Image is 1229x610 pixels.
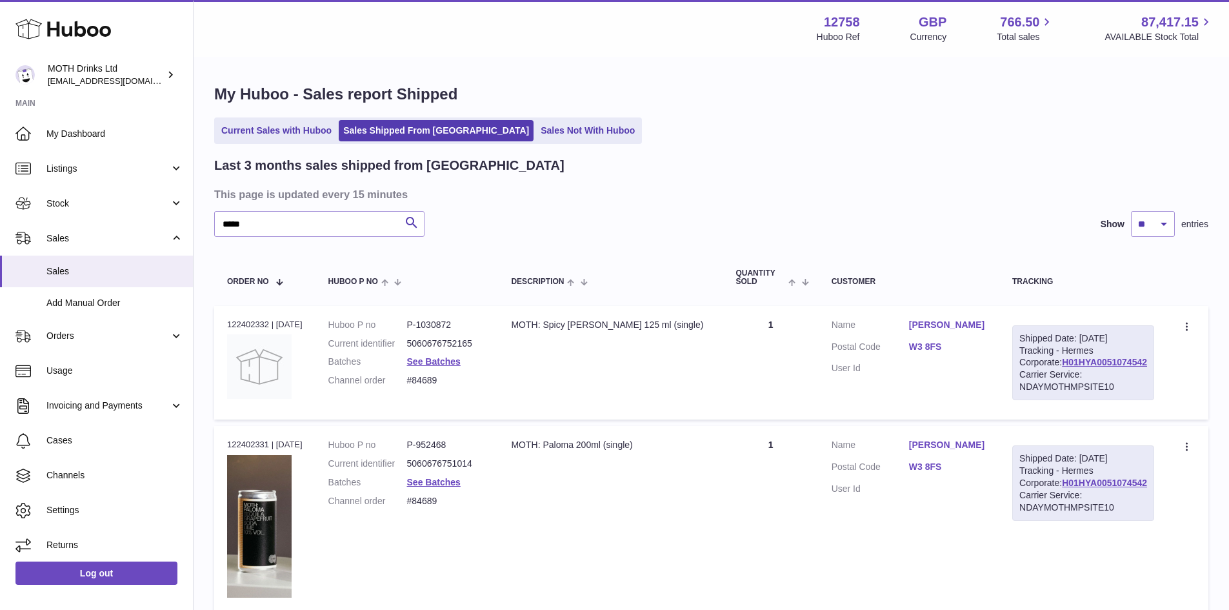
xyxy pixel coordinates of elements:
dt: User Id [832,483,909,495]
label: Show [1101,218,1124,230]
div: 122402331 | [DATE] [227,439,303,451]
img: 127581729090972.png [227,455,292,598]
div: Tracking - Hermes Corporate: [1012,325,1154,400]
span: Huboo P no [328,278,378,286]
div: Customer [832,278,986,286]
dt: Huboo P no [328,439,407,451]
dt: Batches [328,476,407,489]
div: Shipped Date: [DATE] [1019,332,1147,345]
dd: #84689 [407,495,486,507]
dt: Huboo P no [328,319,407,331]
div: MOTH: Spicy [PERSON_NAME] 125 ml (single) [511,319,710,331]
dd: P-1030872 [407,319,486,331]
span: Usage [46,365,183,377]
dt: Name [832,319,909,334]
span: Listings [46,163,170,175]
div: MOTH: Paloma 200ml (single) [511,439,710,451]
strong: GBP [919,14,946,31]
div: Tracking - Hermes Corporate: [1012,445,1154,520]
dt: Batches [328,356,407,368]
a: W3 8FS [909,341,986,353]
a: [PERSON_NAME] [909,439,986,451]
dt: Name [832,439,909,454]
dt: Current identifier [328,338,407,350]
div: Carrier Service: NDAYMOTHMPSITE10 [1019,489,1147,514]
span: Settings [46,504,183,516]
span: 87,417.15 [1141,14,1199,31]
a: H01HYA0051074542 [1062,478,1147,488]
span: Description [511,278,564,286]
span: Channels [46,469,183,482]
h1: My Huboo - Sales report Shipped [214,84,1208,105]
span: Invoicing and Payments [46,400,170,412]
td: 1 [723,306,818,420]
div: Shipped Date: [DATE] [1019,452,1147,465]
span: Order No [227,278,269,286]
span: Cases [46,434,183,447]
span: Add Manual Order [46,297,183,309]
a: 766.50 Total sales [997,14,1054,43]
strong: 12758 [824,14,860,31]
span: Returns [46,539,183,551]
dt: Channel order [328,374,407,387]
dt: Postal Code [832,461,909,476]
dt: Current identifier [328,458,407,470]
span: AVAILABLE Stock Total [1104,31,1214,43]
span: Sales [46,265,183,278]
a: See Batches [407,477,461,487]
dd: #84689 [407,374,486,387]
div: MOTH Drinks Ltd [48,63,164,87]
a: 87,417.15 AVAILABLE Stock Total [1104,14,1214,43]
h2: Last 3 months sales shipped from [GEOGRAPHIC_DATA] [214,157,565,174]
span: [EMAIL_ADDRESS][DOMAIN_NAME] [48,76,190,86]
dd: 5060676752165 [407,338,486,350]
span: Total sales [997,31,1054,43]
dd: P-952468 [407,439,486,451]
a: Sales Shipped From [GEOGRAPHIC_DATA] [339,120,534,141]
a: W3 8FS [909,461,986,473]
img: internalAdmin-12758@internal.huboo.com [15,65,35,85]
div: Tracking [1012,278,1154,286]
span: Stock [46,198,170,210]
div: 122402332 | [DATE] [227,319,303,330]
span: entries [1181,218,1208,230]
span: 766.50 [1000,14,1039,31]
a: H01HYA0051074542 [1062,357,1147,367]
div: Huboo Ref [817,31,860,43]
dd: 5060676751014 [407,458,486,470]
dt: Postal Code [832,341,909,356]
div: Currency [910,31,947,43]
a: [PERSON_NAME] [909,319,986,331]
h3: This page is updated every 15 minutes [214,187,1205,201]
img: no-photo.jpg [227,334,292,399]
a: See Batches [407,356,461,367]
a: Log out [15,562,177,585]
span: My Dashboard [46,128,183,140]
div: Carrier Service: NDAYMOTHMPSITE10 [1019,369,1147,393]
span: Quantity Sold [735,269,785,286]
span: Sales [46,232,170,245]
span: Orders [46,330,170,342]
dt: User Id [832,362,909,374]
a: Current Sales with Huboo [217,120,336,141]
dt: Channel order [328,495,407,507]
a: Sales Not With Huboo [536,120,639,141]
